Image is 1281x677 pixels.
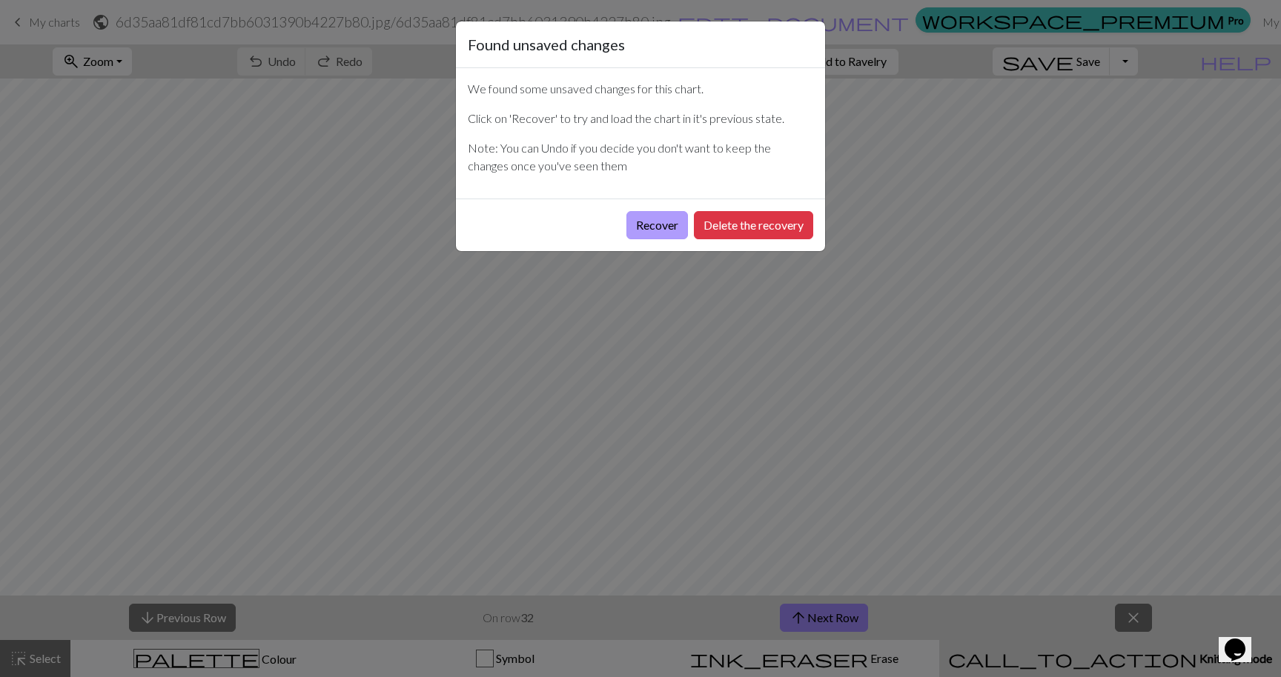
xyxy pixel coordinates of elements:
p: Note: You can Undo if you decide you don't want to keep the changes once you've seen them [468,139,813,175]
h5: Found unsaved changes [468,33,625,56]
iframe: chat widget [1219,618,1266,662]
button: Recover [626,211,688,239]
p: We found some unsaved changes for this chart. [468,80,813,98]
p: Click on 'Recover' to try and load the chart in it's previous state. [468,110,813,127]
button: Delete the recovery [694,211,813,239]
